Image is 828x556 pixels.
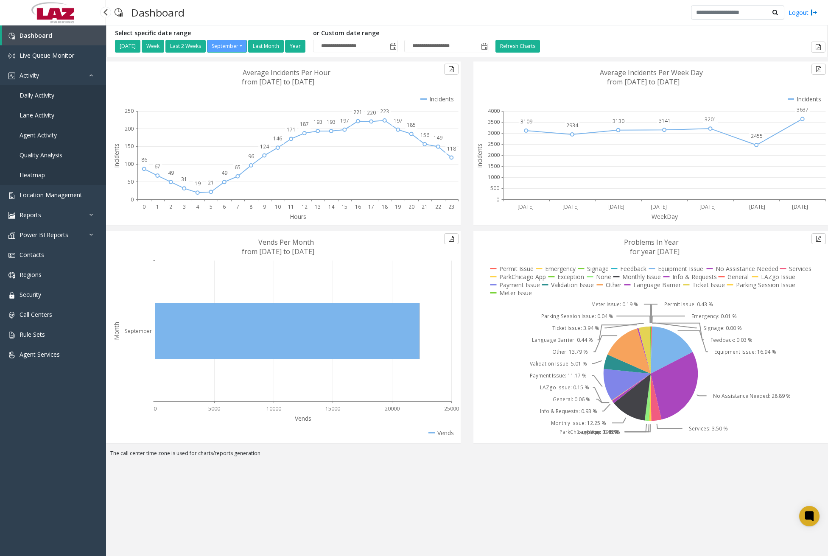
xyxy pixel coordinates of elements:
[353,109,362,116] text: 221
[713,392,791,400] text: No Assistance Needed: 28.89 %
[20,91,54,99] span: Daily Activity
[313,118,322,126] text: 193
[20,31,52,39] span: Dashboard
[327,118,336,126] text: 193
[624,237,679,247] text: Problems In Year
[154,163,160,170] text: 67
[613,117,624,125] text: 3130
[8,212,15,219] img: 'icon'
[435,203,441,210] text: 22
[112,143,120,168] text: Incidents
[408,203,414,210] text: 20
[20,151,62,159] span: Quality Analysis
[106,450,828,461] div: The call center time zone is used for charts/reports generation
[789,8,817,17] a: Logout
[300,120,309,128] text: 187
[608,203,624,210] text: [DATE]
[664,301,713,308] text: Permit Issue: 0.43 %
[125,142,134,150] text: 150
[490,184,499,192] text: 500
[607,77,680,87] text: from [DATE] to [DATE]
[248,40,284,53] button: Last Month
[20,291,41,299] span: Security
[420,131,429,139] text: 156
[196,203,199,210] text: 4
[8,53,15,59] img: 'icon'
[208,179,214,186] text: 21
[562,203,579,210] text: [DATE]
[530,360,587,367] text: Validation Issue: 5.01 %
[168,169,174,176] text: 49
[476,143,484,168] text: Incidents
[552,324,599,332] text: Ticket Issue: 3.94 %
[20,191,82,199] span: Location Management
[488,118,500,126] text: 3500
[488,129,500,137] text: 3000
[20,111,54,119] span: Lane Activity
[520,118,532,125] text: 3109
[530,372,587,379] text: Payment Issue: 11.17 %
[169,203,172,210] text: 2
[125,125,134,132] text: 200
[495,40,540,53] button: Refresh Charts
[290,212,306,221] text: Hours
[249,203,252,210] text: 8
[112,322,120,340] text: Month
[340,117,349,124] text: 197
[127,2,189,23] h3: Dashboard
[659,117,671,124] text: 3141
[811,42,825,53] button: Export to pdf
[553,396,590,403] text: General: 0.06 %
[328,203,335,210] text: 14
[210,203,213,210] text: 5
[235,164,241,171] text: 65
[143,203,145,210] text: 0
[195,180,201,187] text: 19
[367,109,376,116] text: 220
[703,324,742,332] text: Signage: 0.00 %
[422,203,428,210] text: 21
[266,405,281,412] text: 10000
[540,384,589,391] text: LAZgo Issue: 0.15 %
[8,312,15,319] img: 'icon'
[221,169,227,176] text: 49
[517,203,534,210] text: [DATE]
[388,40,397,52] span: Toggle popup
[313,30,489,37] h5: or Custom date range
[20,350,60,358] span: Agent Services
[385,405,400,412] text: 20000
[285,40,305,53] button: Year
[242,247,314,256] text: from [DATE] to [DATE]
[591,301,638,308] text: Meter Issue: 0.19 %
[243,68,330,77] text: Average Incidents Per Hour
[488,151,500,159] text: 2000
[552,348,588,355] text: Other: 13.79 %
[341,203,347,210] text: 15
[488,107,500,115] text: 4000
[263,203,266,210] text: 9
[20,251,44,259] span: Contacts
[8,33,15,39] img: 'icon'
[8,272,15,279] img: 'icon'
[125,107,134,115] text: 250
[551,419,606,427] text: Monthly Issue: 12.25 %
[8,232,15,239] img: 'icon'
[20,211,41,219] span: Reports
[315,203,321,210] text: 13
[142,40,164,53] button: Week
[295,414,311,422] text: Vends
[541,313,613,320] text: Parking Session Issue: 0.04 %
[576,428,618,436] text: Exception: 0.16 %
[488,140,500,148] text: 2500
[128,178,134,185] text: 50
[600,68,703,77] text: Average Incidents Per Week Day
[8,332,15,338] img: 'icon'
[165,40,206,53] button: Last 2 Weeks
[792,203,808,210] text: [DATE]
[811,233,826,244] button: Export to pdf
[288,203,294,210] text: 11
[407,121,416,129] text: 185
[380,108,389,115] text: 223
[208,405,220,412] text: 5000
[115,40,140,53] button: [DATE]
